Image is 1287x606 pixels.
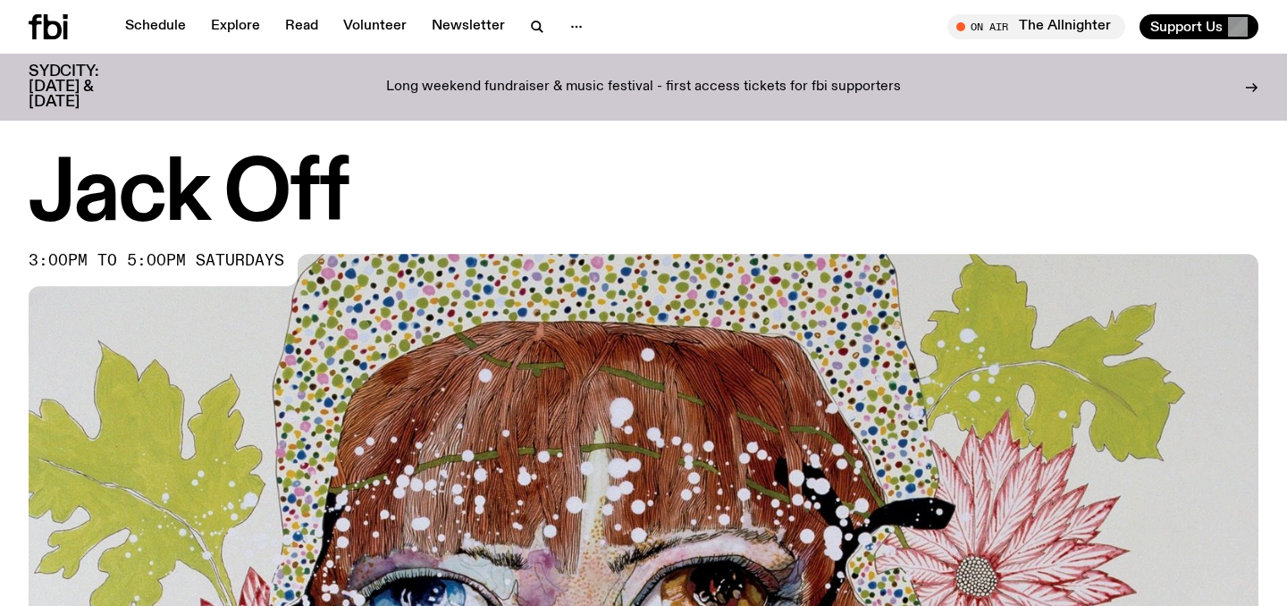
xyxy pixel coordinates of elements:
[1140,14,1258,39] button: Support Us
[274,14,329,39] a: Read
[421,14,516,39] a: Newsletter
[386,80,901,96] p: Long weekend fundraiser & music festival - first access tickets for fbi supporters
[332,14,417,39] a: Volunteer
[29,254,284,268] span: 3:00pm to 5:00pm saturdays
[29,64,143,110] h3: SYDCITY: [DATE] & [DATE]
[947,14,1125,39] button: On AirThe Allnighter
[1150,19,1223,35] span: Support Us
[114,14,197,39] a: Schedule
[200,14,271,39] a: Explore
[29,156,1258,236] h1: Jack Off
